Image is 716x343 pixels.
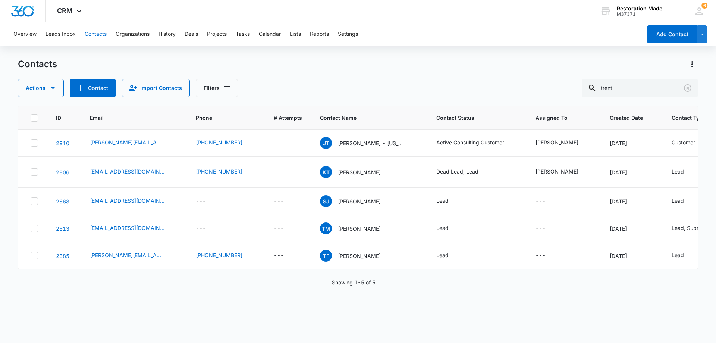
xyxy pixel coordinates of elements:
[320,222,332,234] span: TM
[320,250,394,262] div: Contact Name - Trent Freeman - Select to Edit Field
[274,138,297,147] div: # Attempts - - Select to Edit Field
[436,114,507,122] span: Contact Status
[672,251,684,259] div: Lead
[56,169,69,175] a: Navigate to contact details page for Kenneth Trent Keaten
[85,22,107,46] button: Contacts
[338,139,405,147] p: [PERSON_NAME] - [US_STATE] Water Damage Services
[436,224,462,233] div: Contact Status - Lead - Select to Edit Field
[610,252,654,260] div: [DATE]
[436,168,492,177] div: Contact Status - Dead Lead, Lead - Select to Edit Field
[45,22,76,46] button: Leads Inbox
[617,12,671,17] div: account id
[196,168,256,177] div: Phone - (803) 312-5973 - Select to Edit Field
[310,22,329,46] button: Reports
[672,197,684,205] div: Lead
[672,168,697,177] div: Contact Type - Lead - Select to Edit Field
[274,224,284,233] div: ---
[274,251,297,260] div: # Attempts - - Select to Edit Field
[701,3,707,9] div: notifications count
[274,251,284,260] div: ---
[196,251,242,259] a: [PHONE_NUMBER]
[320,195,394,207] div: Contact Name - Scott Jaekel - Select to Edit Field
[338,252,381,260] p: [PERSON_NAME]
[18,59,57,70] h1: Contacts
[436,224,449,232] div: Lead
[338,225,381,233] p: [PERSON_NAME]
[610,114,643,122] span: Created Date
[436,251,449,259] div: Lead
[122,79,190,97] button: Import Contacts
[274,197,284,206] div: ---
[332,278,376,286] p: Showing 1-5 of 5
[672,197,697,206] div: Contact Type - Lead - Select to Edit Field
[196,168,242,175] a: [PHONE_NUMBER]
[320,166,394,178] div: Contact Name - Kenneth Trent Keaten - Select to Edit Field
[701,3,707,9] span: 6
[320,114,408,122] span: Contact Name
[116,22,150,46] button: Organizations
[196,79,238,97] button: Filters
[290,22,301,46] button: Lists
[18,79,64,97] button: Actions
[536,197,546,206] div: ---
[56,253,69,259] a: Navigate to contact details page for Trent Freeman
[672,138,709,147] div: Contact Type - Customer - Select to Edit Field
[320,195,332,207] span: SJ
[536,251,546,260] div: ---
[13,22,37,46] button: Overview
[196,251,256,260] div: Phone - (678) 588-9744 - Select to Edit Field
[672,168,684,175] div: Lead
[274,114,302,122] span: # Attempts
[90,224,178,233] div: Email - trent@masonandcompany.com - Select to Edit Field
[56,225,69,232] a: Navigate to contact details page for Trent Mason
[536,114,581,122] span: Assigned To
[196,224,219,233] div: Phone - - Select to Edit Field
[158,22,176,46] button: History
[686,58,698,70] button: Actions
[196,197,219,206] div: Phone - - Select to Edit Field
[90,168,164,175] a: [EMAIL_ADDRESS][DOMAIN_NAME]
[274,138,284,147] div: ---
[672,138,695,146] div: Customer
[536,251,559,260] div: Assigned To - - Select to Edit Field
[338,22,358,46] button: Settings
[56,140,69,146] a: Navigate to contact details page for John Trent - Utah Water Damage Services
[196,114,245,122] span: Phone
[610,168,654,176] div: [DATE]
[320,250,332,262] span: TF
[320,166,332,178] span: KT
[320,137,418,149] div: Contact Name - John Trent - Utah Water Damage Services - Select to Edit Field
[90,114,167,122] span: Email
[436,138,504,146] div: Active Consulting Customer
[682,82,694,94] button: Clear
[536,197,559,206] div: Assigned To - - Select to Edit Field
[436,197,462,206] div: Contact Status - Lead - Select to Edit Field
[436,197,449,205] div: Lead
[207,22,227,46] button: Projects
[617,6,671,12] div: account name
[274,168,284,177] div: ---
[338,168,381,176] p: [PERSON_NAME]
[236,22,250,46] button: Tasks
[536,168,578,175] div: [PERSON_NAME]
[57,7,73,15] span: CRM
[90,197,164,205] a: [EMAIL_ADDRESS][DOMAIN_NAME]
[582,79,698,97] input: Search Contacts
[436,251,462,260] div: Contact Status - Lead - Select to Edit Field
[536,138,592,147] div: Assigned To - Gregg Sargent - Select to Edit Field
[536,168,592,177] div: Assigned To - Gregg Sargent - Select to Edit Field
[56,114,61,122] span: ID
[274,197,297,206] div: # Attempts - - Select to Edit Field
[610,197,654,205] div: [DATE]
[536,138,578,146] div: [PERSON_NAME]
[185,22,198,46] button: Deals
[196,197,206,206] div: ---
[536,224,546,233] div: ---
[90,138,164,146] a: [PERSON_NAME][EMAIL_ADDRESS][DOMAIN_NAME]
[90,224,164,232] a: [EMAIL_ADDRESS][DOMAIN_NAME]
[90,168,178,177] div: Email - hickory@rainbowintl.com - Select to Edit Field
[274,168,297,177] div: # Attempts - - Select to Edit Field
[672,114,716,122] span: Contact Type
[436,138,518,147] div: Contact Status - Active Consulting Customer - Select to Edit Field
[274,224,297,233] div: # Attempts - - Select to Edit Field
